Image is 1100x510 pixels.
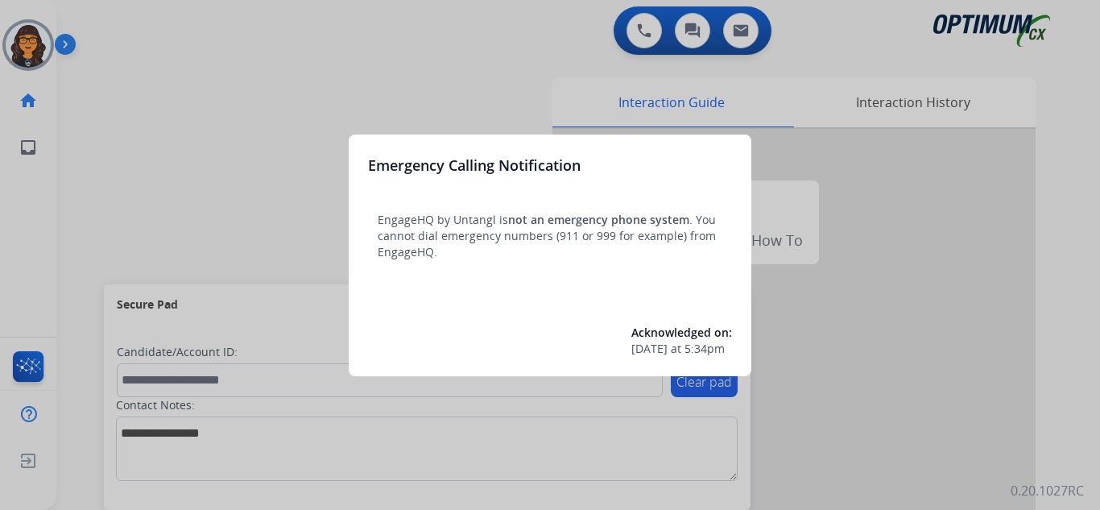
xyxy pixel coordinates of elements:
[1011,481,1084,500] p: 0.20.1027RC
[684,341,725,357] span: 5:34pm
[368,154,581,176] h3: Emergency Calling Notification
[631,325,732,340] span: Acknowledged on:
[378,212,722,260] p: EngageHQ by Untangl is . You cannot dial emergency numbers (911 or 999 for example) from EngageHQ.
[508,212,689,227] span: not an emergency phone system
[631,341,732,357] div: at
[631,341,668,357] span: [DATE]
